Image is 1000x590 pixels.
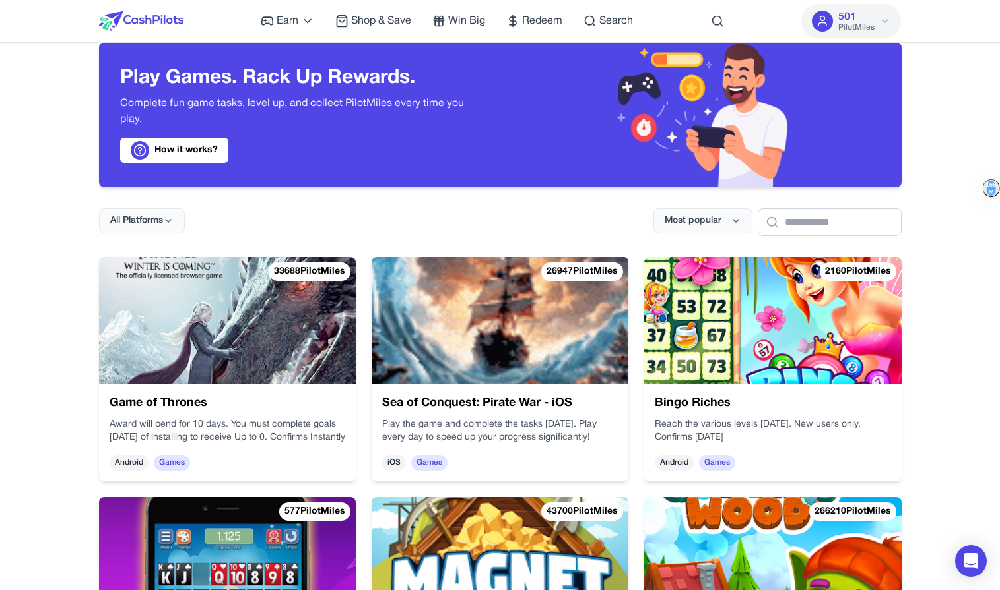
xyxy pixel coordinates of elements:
[506,13,562,29] a: Redeem
[801,4,901,38] button: 501PilotMiles
[611,455,636,473] span: iOS
[583,13,633,29] a: Search
[764,518,847,545] div: 43700 PilotMiles
[335,13,411,29] a: Shop & Save
[617,394,853,437] h3: Sea of Conquest: Pirate War - iOS
[383,430,421,450] span: Games
[789,280,872,307] div: 26947 PilotMiles
[120,138,228,163] a: How it works?
[99,11,183,31] img: CashPilots Logo
[653,208,752,233] button: Most popular
[120,67,479,90] h3: Play Games. Rack Up Rewards.
[120,96,479,127] p: Complete fun game tasks, level up, and collect PilotMiles every time you play.
[432,13,485,29] a: Win Big
[338,228,607,381] img: Game of Thrones
[110,214,163,227] span: All Platforms
[342,390,580,440] div: Award will pend for 10 days. You must complete goals [DATE] of installing to receive Up to 0. Con...
[838,9,856,25] span: 501
[517,251,601,278] div: 33688 PilotMiles
[503,491,576,517] div: 577 PilotMiles
[609,257,878,410] img: Sea of Conquest: Pirate War - iOS
[599,13,633,29] span: Search
[882,483,922,503] span: Android
[448,13,485,29] span: Win Big
[665,214,721,227] span: Most popular
[955,545,987,577] div: Open Intercom Messenger
[838,22,875,33] span: PilotMiles
[345,366,582,409] h3: Game of Thrones
[640,457,677,477] span: Games
[351,13,411,29] span: Shop & Save
[277,13,298,29] span: Earn
[339,426,380,446] span: Android
[522,13,562,29] span: Redeem
[599,42,803,187] img: Header decoration
[926,488,964,508] span: Games
[99,208,185,233] button: All Platforms
[614,418,851,469] div: Play the game and complete the tasks [DATE]. Play every day to speed up your progress significantly!
[261,13,314,29] a: Earn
